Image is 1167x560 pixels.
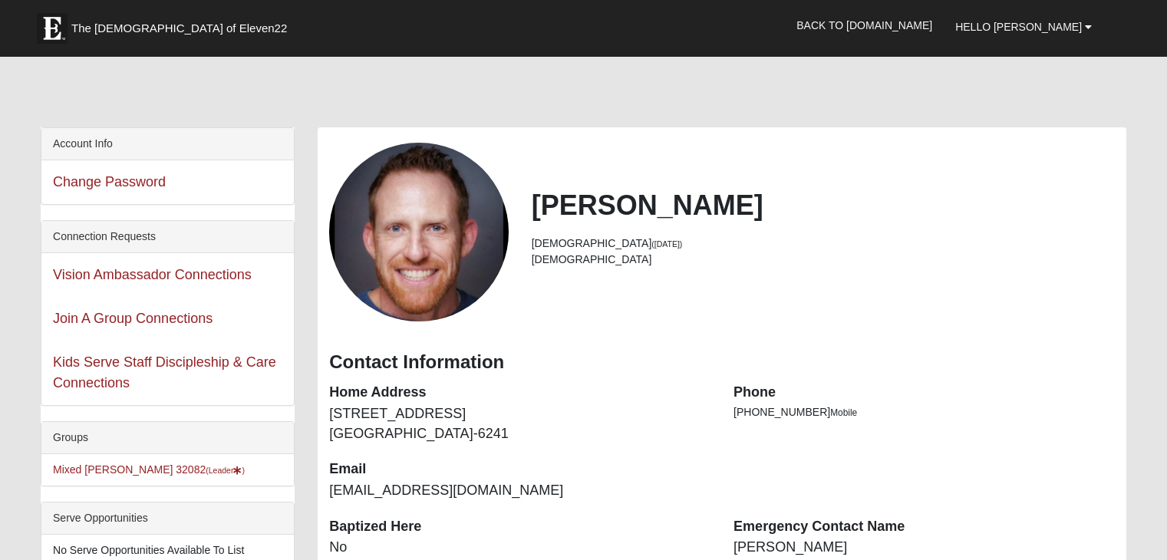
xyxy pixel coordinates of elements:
[830,407,857,418] span: Mobile
[329,538,710,558] dd: No
[37,13,68,44] img: Eleven22 logo
[785,6,944,44] a: Back to [DOMAIN_NAME]
[329,404,710,443] dd: [STREET_ADDRESS] [GEOGRAPHIC_DATA]-6241
[53,463,245,476] a: Mixed [PERSON_NAME] 32082(Leader)
[329,143,508,321] a: View Fullsize Photo
[71,21,287,36] span: The [DEMOGRAPHIC_DATA] of Eleven22
[329,460,710,479] dt: Email
[329,383,710,403] dt: Home Address
[53,354,276,390] a: Kids Serve Staff Discipleship & Care Connections
[651,239,682,249] small: ([DATE])
[733,383,1115,403] dt: Phone
[733,538,1115,558] dd: [PERSON_NAME]
[29,5,336,44] a: The [DEMOGRAPHIC_DATA] of Eleven22
[53,311,213,326] a: Join A Group Connections
[532,189,1115,222] h2: [PERSON_NAME]
[329,481,710,501] dd: [EMAIL_ADDRESS][DOMAIN_NAME]
[41,422,294,454] div: Groups
[955,21,1082,33] span: Hello [PERSON_NAME]
[329,517,710,537] dt: Baptized Here
[41,502,294,535] div: Serve Opportunities
[53,267,252,282] a: Vision Ambassador Connections
[41,128,294,160] div: Account Info
[532,236,1115,252] li: [DEMOGRAPHIC_DATA]
[329,351,1115,374] h3: Contact Information
[532,252,1115,268] li: [DEMOGRAPHIC_DATA]
[206,466,245,475] small: (Leader )
[53,174,166,189] a: Change Password
[733,517,1115,537] dt: Emergency Contact Name
[41,221,294,253] div: Connection Requests
[733,404,1115,420] li: [PHONE_NUMBER]
[944,8,1103,46] a: Hello [PERSON_NAME]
